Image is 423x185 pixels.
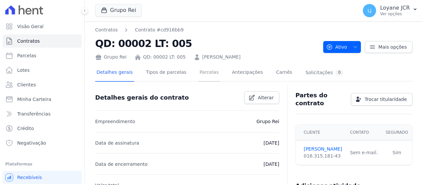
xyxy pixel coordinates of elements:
a: Negativação [3,136,82,150]
a: Mais opções [365,41,412,53]
span: Alterar [258,94,274,101]
a: Alterar [244,91,279,104]
nav: Breadcrumb [95,26,318,33]
p: Empreendimento [95,117,135,125]
a: [PERSON_NAME] [202,54,241,61]
button: LJ Loyane JCR Ver opções [358,1,423,20]
div: 0 [335,69,343,76]
a: Contrato #cd916bb9 [135,26,183,33]
span: Minha Carteira [17,96,51,103]
a: Parcelas [3,49,82,62]
span: Trocar titularidade [365,96,407,103]
span: Ativo [326,41,347,53]
th: Segurado [382,125,412,140]
a: Transferências [3,107,82,120]
button: Ativo [323,41,361,53]
p: [DATE] [264,160,279,168]
h2: QD: 00002 LT: 005 [95,36,318,51]
span: LJ [367,8,371,13]
a: Clientes [3,78,82,91]
button: Grupo Rei [95,4,142,17]
a: Detalhes gerais [95,64,134,82]
a: Contratos [95,26,118,33]
span: Contratos [17,38,40,44]
a: Tipos de parcelas [145,64,188,82]
span: Visão Geral [17,23,44,30]
a: Crédito [3,122,82,135]
div: Solicitações [305,69,343,76]
a: [PERSON_NAME] [304,146,342,153]
span: Recebíveis [17,174,42,181]
a: Antecipações [231,64,264,82]
span: Transferências [17,111,51,117]
td: Sem e-mail. [346,140,382,165]
nav: Breadcrumb [95,26,184,33]
a: QD: 00002 LT: 005 [143,54,186,61]
a: Contratos [3,34,82,48]
span: Parcelas [17,52,36,59]
td: Sim [382,140,412,165]
a: Recebíveis [3,171,82,184]
a: Solicitações0 [304,64,345,82]
p: Data de assinatura [95,139,139,147]
a: Carnês [275,64,293,82]
p: Data de encerramento [95,160,148,168]
h3: Partes do contrato [295,91,346,107]
th: Contato [346,125,382,140]
span: Crédito [17,125,34,132]
span: Lotes [17,67,30,73]
a: Visão Geral [3,20,82,33]
a: Parcelas [198,64,220,82]
span: Clientes [17,81,36,88]
th: Cliente [296,125,346,140]
span: Negativação [17,140,46,146]
h3: Detalhes gerais do contrato [95,94,189,102]
p: Ver opções [380,11,410,17]
div: 016.315.181-43 [304,153,342,160]
div: Plataformas [5,160,79,168]
a: Trocar titularidade [351,93,412,106]
a: Minha Carteira [3,93,82,106]
div: Grupo Rei [95,54,127,61]
p: [DATE] [264,139,279,147]
p: Loyane JCR [380,5,410,11]
span: Mais opções [378,44,407,50]
a: Lotes [3,64,82,77]
p: Grupo Rei [256,117,279,125]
